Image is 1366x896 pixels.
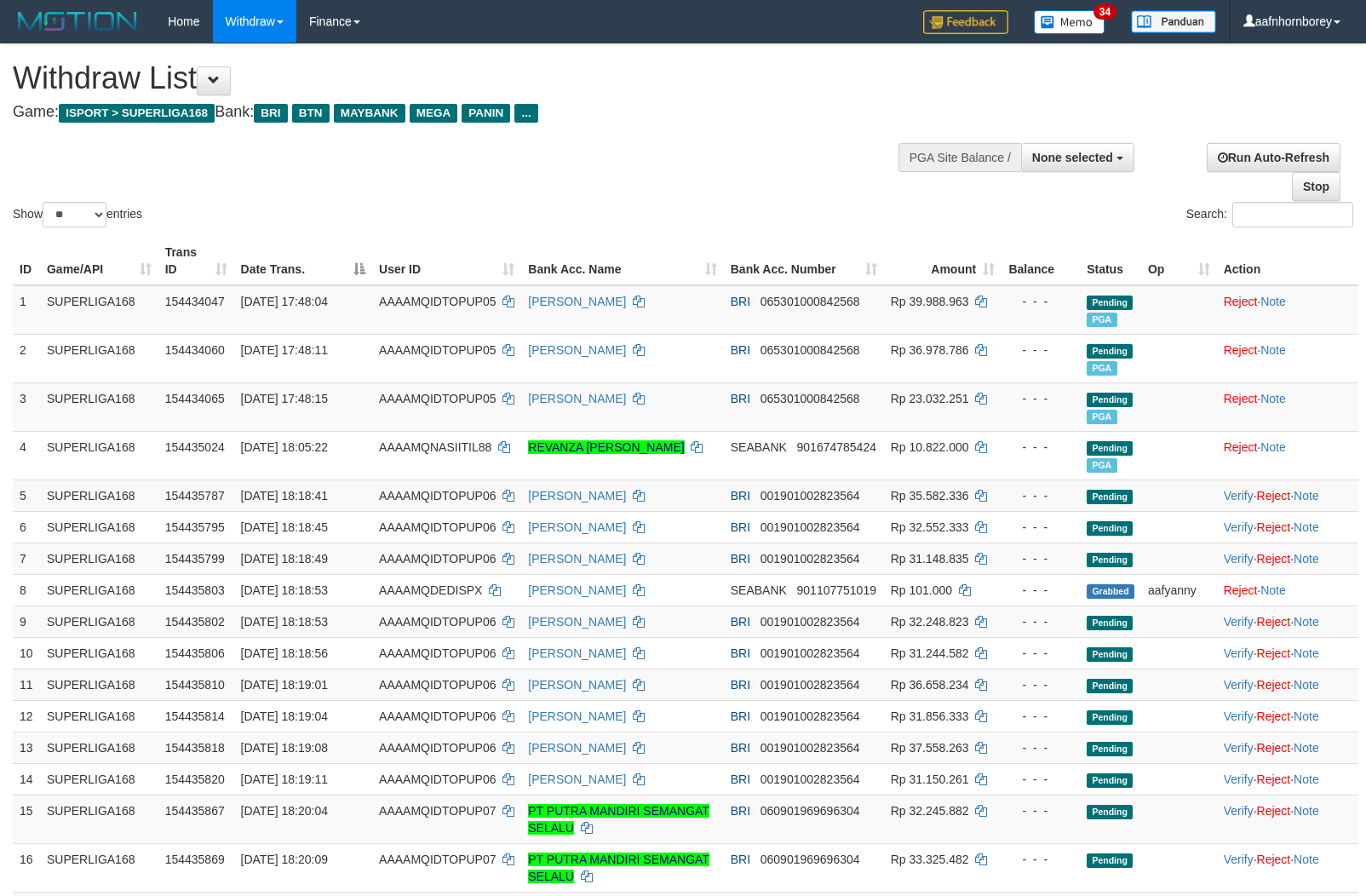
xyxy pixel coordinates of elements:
span: Copy 001901002823564 to clipboard [760,773,860,786]
span: BRI [731,552,750,566]
a: [PERSON_NAME] [528,520,626,534]
a: [PERSON_NAME] [528,489,626,503]
td: 5 [13,480,40,511]
td: 15 [13,795,40,843]
span: SEABANK [731,440,787,454]
a: Note [1260,295,1286,308]
td: · · [1217,606,1358,637]
a: Verify [1224,520,1254,534]
span: Copy 001901002823564 to clipboard [760,520,860,534]
span: 154435803 [165,583,225,597]
a: Note [1260,392,1286,405]
span: AAAAMQIDTOPUP07 [379,804,496,818]
a: [PERSON_NAME] [528,646,626,660]
a: Note [1294,678,1319,692]
span: Pending [1087,853,1133,868]
td: 1 [13,285,40,335]
a: Reject [1257,646,1291,660]
span: BRI [731,392,750,405]
td: SUPERLIGA168 [40,480,158,511]
span: Copy 001901002823564 to clipboard [760,646,860,660]
td: 16 [13,843,40,892]
span: Pending [1087,742,1133,756]
select: Showentries [43,202,106,227]
span: 154435869 [165,853,225,866]
span: None selected [1032,151,1113,164]
span: Rp 31.148.835 [891,552,969,566]
span: Pending [1087,296,1133,310]
td: 4 [13,431,40,480]
span: AAAAMQIDTOPUP06 [379,709,496,723]
a: PT PUTRA MANDIRI SEMANGAT SELALU [528,804,709,835]
a: Reject [1224,343,1258,357]
td: · [1217,334,1358,382]
td: 14 [13,763,40,795]
span: [DATE] 18:18:41 [241,489,328,503]
td: · · [1217,637,1358,669]
a: Reject [1257,678,1291,692]
td: SUPERLIGA168 [40,431,158,480]
a: Note [1294,804,1319,818]
span: Rp 10.822.000 [891,440,969,454]
div: - - - [1008,390,1073,407]
span: 154434047 [165,295,225,308]
div: PGA Site Balance / [898,143,1021,172]
span: [DATE] 17:48:15 [241,392,328,405]
td: · [1217,285,1358,335]
td: SUPERLIGA168 [40,732,158,763]
div: - - - [1008,771,1073,788]
a: Note [1294,646,1319,660]
span: 154435802 [165,615,225,629]
span: Copy 001901002823564 to clipboard [760,709,860,723]
span: Marked by aafmaster [1087,361,1116,376]
a: Reject [1257,520,1291,534]
div: - - - [1008,439,1073,456]
td: SUPERLIGA168 [40,795,158,843]
span: Rp 35.582.336 [891,489,969,503]
td: · · [1217,511,1358,543]
span: [DATE] 18:19:08 [241,741,328,755]
div: - - - [1008,645,1073,662]
span: BRI [731,773,750,786]
div: - - - [1008,739,1073,756]
th: Balance [1002,237,1080,285]
span: BRI [254,104,287,123]
span: Pending [1087,616,1133,630]
img: Feedback.jpg [923,10,1008,34]
span: BRI [731,646,750,660]
span: AAAAMQIDTOPUP05 [379,295,496,308]
span: [DATE] 18:19:04 [241,709,328,723]
a: [PERSON_NAME] [528,709,626,723]
span: BRI [731,853,750,866]
span: Pending [1087,441,1133,456]
span: BRI [731,678,750,692]
label: Show entries [13,202,142,227]
a: Note [1294,489,1319,503]
a: Reject [1257,853,1291,866]
div: - - - [1008,342,1073,359]
td: SUPERLIGA168 [40,606,158,637]
span: Pending [1087,553,1133,567]
img: Button%20Memo.svg [1034,10,1105,34]
th: ID [13,237,40,285]
div: - - - [1008,293,1073,310]
td: · · [1217,700,1358,732]
span: [DATE] 17:48:11 [241,343,328,357]
td: SUPERLIGA168 [40,382,158,431]
span: 154435867 [165,804,225,818]
a: PT PUTRA MANDIRI SEMANGAT SELALU [528,853,709,883]
td: SUPERLIGA168 [40,763,158,795]
td: · · [1217,732,1358,763]
span: BRI [731,615,750,629]
span: AAAAMQIDTOPUP06 [379,552,496,566]
span: Marked by aafmaster [1087,410,1116,424]
span: ISPORT > SUPERLIGA168 [59,104,215,123]
td: SUPERLIGA168 [40,843,158,892]
span: BTN [292,104,330,123]
span: Rp 31.244.582 [891,646,969,660]
td: SUPERLIGA168 [40,285,158,335]
span: AAAAMQIDTOPUP06 [379,646,496,660]
div: - - - [1008,519,1073,536]
span: [DATE] 18:05:22 [241,440,328,454]
span: Marked by aafsengchandara [1087,458,1116,473]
